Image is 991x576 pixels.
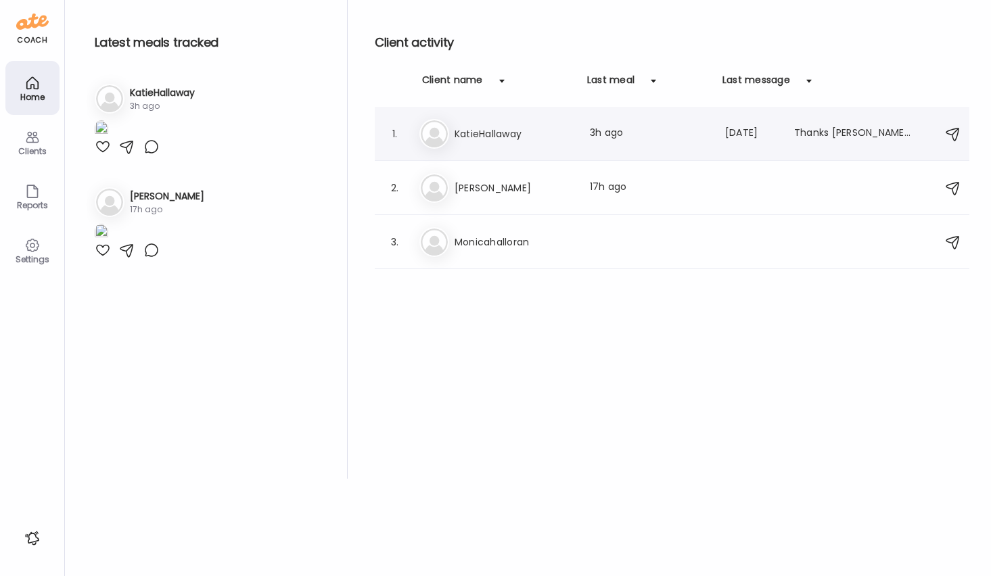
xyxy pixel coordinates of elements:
img: ate [16,11,49,32]
div: coach [17,34,47,46]
img: images%2FvdBX62ROobQrfKOkvLTtjLCNzBE2%2FkV8NFGCVrO69gY7fUkIR%2FwLDVnrTtOqT8lEBAlaZD_1080 [95,120,108,139]
div: Last message [722,73,790,95]
div: Reports [8,201,57,210]
h3: [PERSON_NAME] [130,189,204,203]
img: bg-avatar-default.svg [96,85,123,112]
h3: KatieHallaway [130,86,195,100]
div: [DATE] [725,126,778,142]
h3: [PERSON_NAME] [455,180,574,196]
img: bg-avatar-default.svg [421,174,448,201]
div: Client name [422,73,483,95]
div: 2. [387,180,403,196]
div: 17h ago [130,203,204,216]
div: 17h ago [590,180,709,196]
div: Clients [8,147,57,155]
h3: KatieHallaway [455,126,574,142]
h3: Monicahalloran [455,234,574,250]
div: 3h ago [130,100,195,112]
img: bg-avatar-default.svg [421,120,448,147]
img: bg-avatar-default.svg [421,229,448,256]
div: 3h ago [590,126,709,142]
div: Thanks [PERSON_NAME]! I look forward to speaking soon! [794,126,913,142]
div: 3. [387,234,403,250]
h2: Client activity [375,32,969,53]
div: Home [8,93,57,101]
img: bg-avatar-default.svg [96,189,123,216]
h2: Latest meals tracked [95,32,325,53]
div: Last meal [587,73,635,95]
img: images%2F3uhfZ2PFGJZYrMrxNNuwAN7HSJX2%2FgksGIKLYIyMwIpuu8oJC%2FK75AJN7uAOfkCWBIAqvw_1080 [95,224,108,242]
div: 1. [387,126,403,142]
div: Settings [8,255,57,264]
